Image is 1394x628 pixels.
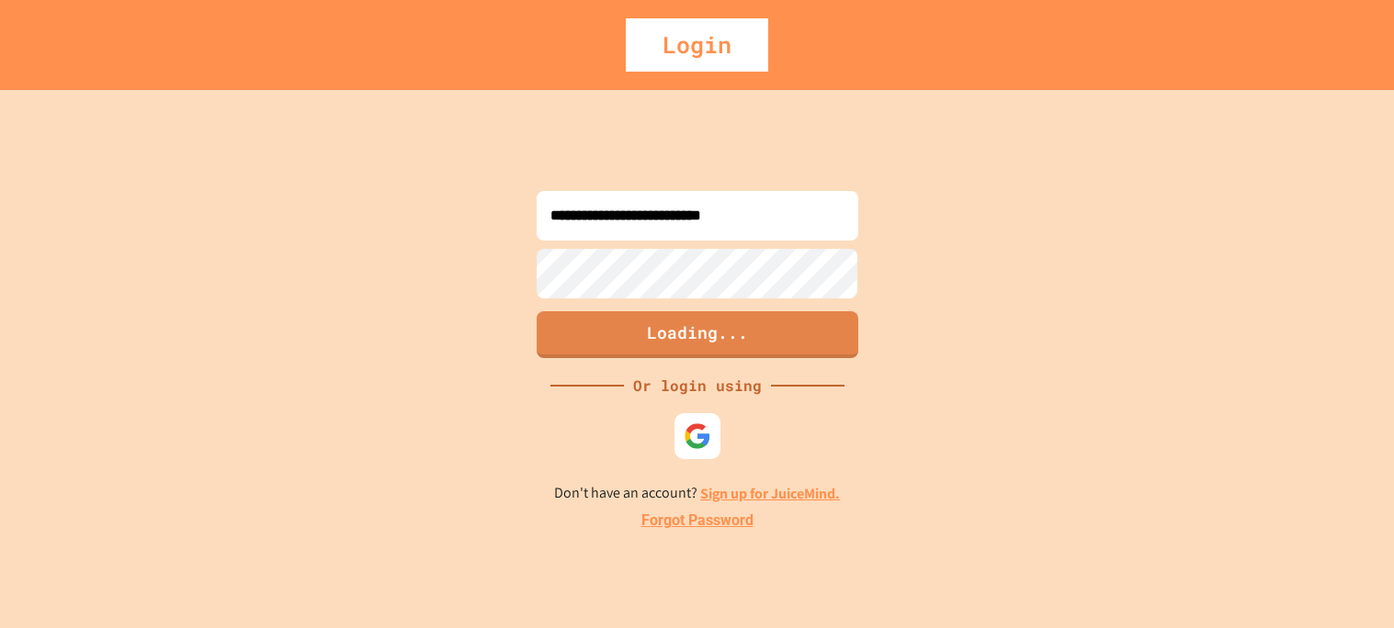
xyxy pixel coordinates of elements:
[641,510,754,532] a: Forgot Password
[537,311,858,358] button: Loading...
[700,484,840,503] a: Sign up for JuiceMind.
[624,375,771,397] div: Or login using
[684,422,711,450] img: google-icon.svg
[626,18,768,72] div: Login
[554,482,840,505] p: Don't have an account?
